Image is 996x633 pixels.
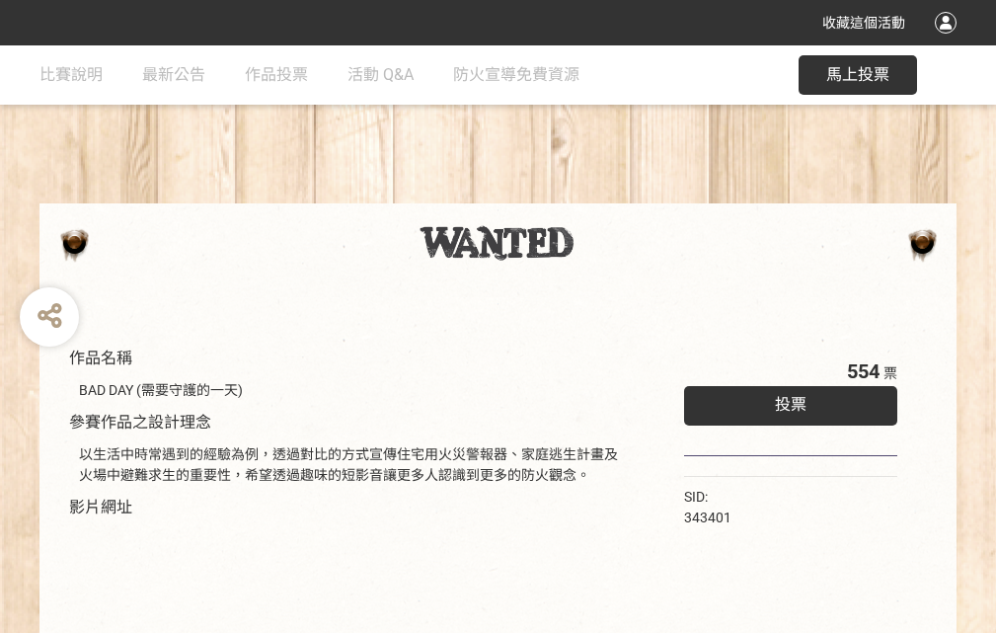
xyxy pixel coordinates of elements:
span: 影片網址 [69,498,132,516]
span: 收藏這個活動 [822,15,905,31]
button: 馬上投票 [799,55,917,95]
div: 以生活中時常遇到的經驗為例，透過對比的方式宣傳住宅用火災警報器、家庭逃生計畫及火場中避難求生的重要性，希望透過趣味的短影音讓更多人認識到更多的防火觀念。 [79,444,625,486]
a: 比賽說明 [39,45,103,105]
span: 防火宣導免費資源 [453,65,579,84]
span: 作品投票 [245,65,308,84]
span: 投票 [775,395,806,414]
a: 防火宣導免費資源 [453,45,579,105]
span: 比賽說明 [39,65,103,84]
div: BAD DAY (需要守護的一天) [79,380,625,401]
span: 554 [847,359,880,383]
span: 作品名稱 [69,349,132,367]
a: 活動 Q&A [347,45,414,105]
span: 最新公告 [142,65,205,84]
span: SID: 343401 [684,489,731,525]
span: 參賽作品之設計理念 [69,413,211,432]
iframe: Facebook Share [736,487,835,507]
span: 活動 Q&A [347,65,414,84]
a: 作品投票 [245,45,308,105]
a: 最新公告 [142,45,205,105]
span: 票 [883,365,897,381]
span: 馬上投票 [826,65,889,84]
